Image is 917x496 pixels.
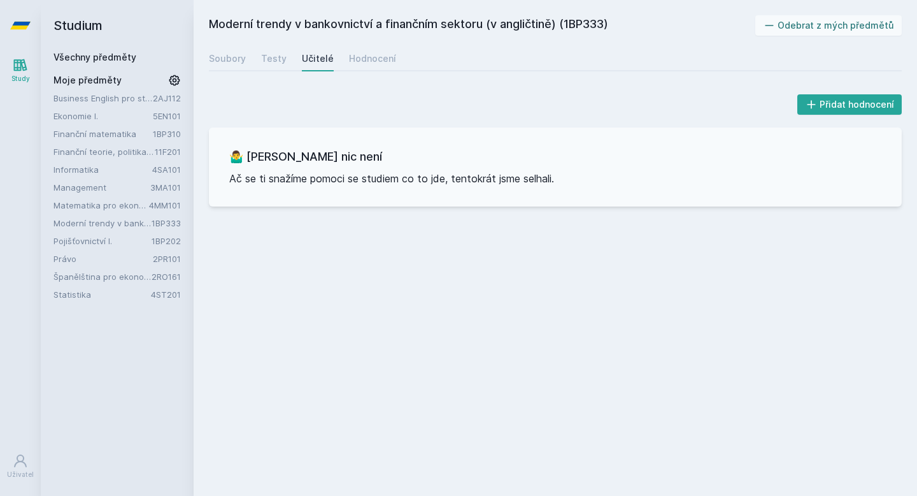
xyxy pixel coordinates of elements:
[209,15,755,36] h2: Moderní trendy v bankovnictví a finančním sektoru (v angličtině) (1BP333)
[261,46,287,71] a: Testy
[53,110,153,122] a: Ekonomie I.
[150,182,181,193] a: 3MA101
[53,145,155,158] a: Finanční teorie, politika a instituce
[229,148,881,166] h3: 🤷‍♂️ [PERSON_NAME] nic není
[53,288,151,301] a: Statistika
[152,218,181,228] a: 1BP333
[53,128,153,140] a: Finanční matematika
[797,94,902,115] button: Přidat hodnocení
[349,46,396,71] a: Hodnocení
[302,52,334,65] div: Učitelé
[209,46,246,71] a: Soubory
[149,200,181,210] a: 4MM101
[53,74,122,87] span: Moje předměty
[153,93,181,103] a: 2AJ112
[153,129,181,139] a: 1BP310
[153,254,181,264] a: 2PR101
[53,199,149,212] a: Matematika pro ekonomy
[152,272,181,282] a: 2RO161
[153,111,181,121] a: 5EN101
[261,52,287,65] div: Testy
[53,252,153,265] a: Právo
[11,74,30,84] div: Study
[151,289,181,300] a: 4ST201
[53,217,152,230] a: Moderní trendy v bankovnictví a finančním sektoru (v angličtině)
[302,46,334,71] a: Učitelé
[53,52,136,62] a: Všechny předměty
[209,52,246,65] div: Soubory
[755,15,902,36] button: Odebrat z mých předmětů
[155,147,181,157] a: 11F201
[152,236,181,246] a: 1BP202
[349,52,396,65] div: Hodnocení
[53,181,150,194] a: Management
[7,470,34,479] div: Uživatel
[53,235,152,247] a: Pojišťovnictví I.
[3,447,38,486] a: Uživatel
[53,270,152,283] a: Španělština pro ekonomy - základní úroveň 1 (A0/A1)
[152,164,181,175] a: 4SA101
[53,92,153,105] a: Business English pro středně pokročilé 2 (B1)
[229,171,881,186] p: Ač se ti snažíme pomoci se studiem co to jde, tentokrát jsme selhali.
[53,163,152,176] a: Informatika
[3,51,38,90] a: Study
